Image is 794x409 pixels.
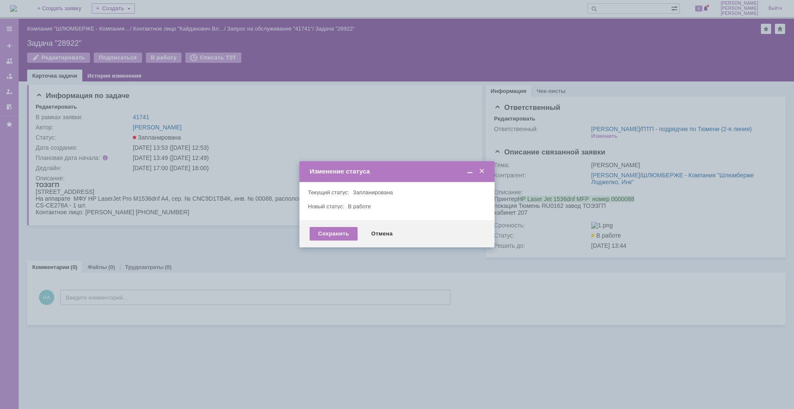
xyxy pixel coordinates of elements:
label: Новый статус: [308,203,344,210]
span: В работе [348,203,371,210]
span: Свернуть (Ctrl + M) [466,168,474,175]
label: Текущий статус: [308,189,349,196]
span: Запланирована [353,189,393,196]
div: Изменение статуса [310,168,486,175]
span: Закрыть [478,168,486,175]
